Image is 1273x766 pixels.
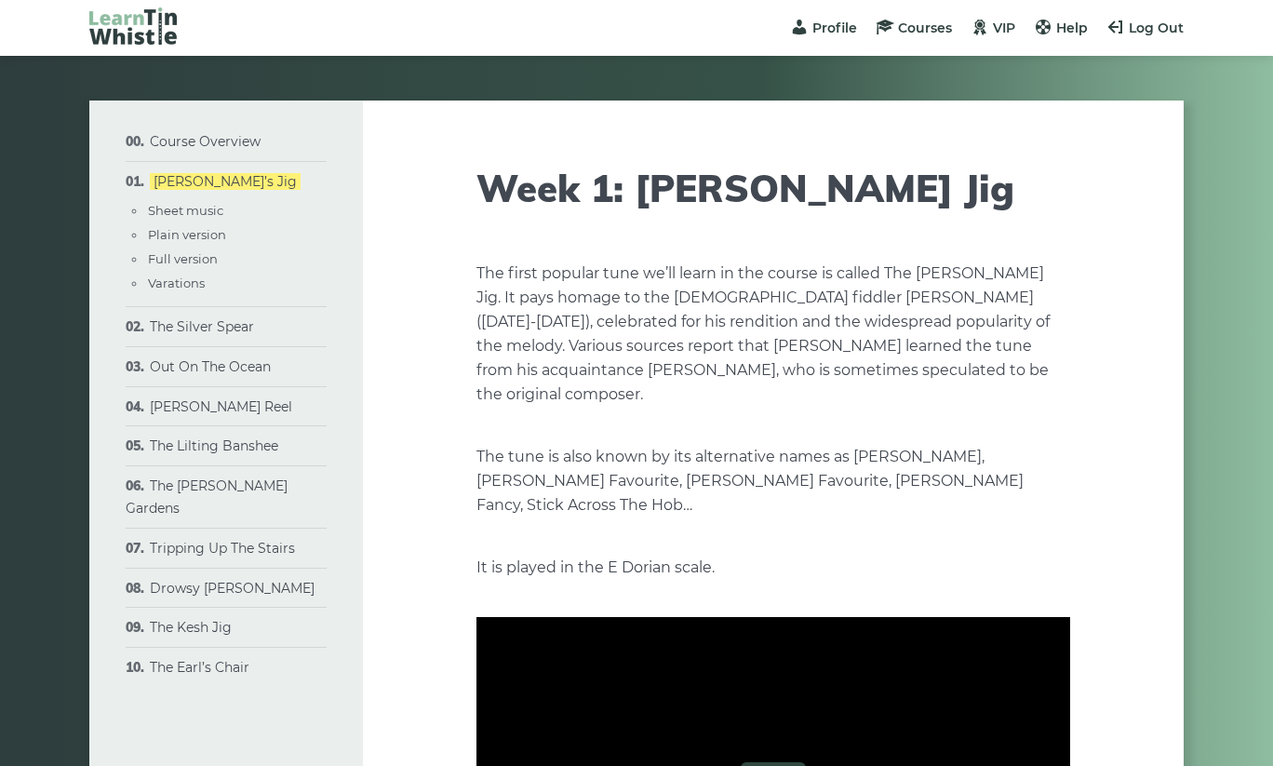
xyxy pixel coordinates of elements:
a: Plain version [148,227,226,242]
a: The [PERSON_NAME] Gardens [126,477,288,517]
a: Varations [148,275,205,290]
a: Course Overview [150,133,261,150]
a: The Silver Spear [150,318,254,335]
a: Drowsy [PERSON_NAME] [150,580,315,597]
span: Log Out [1129,20,1184,36]
a: Full version [148,251,218,266]
p: The first popular tune we’ll learn in the course is called The [PERSON_NAME] Jig. It pays homage ... [476,262,1070,407]
span: Courses [898,20,952,36]
span: VIP [993,20,1015,36]
p: It is played in the E Dorian scale. [476,556,1070,580]
a: [PERSON_NAME] Reel [150,398,292,415]
a: The Lilting Banshee [150,437,278,454]
a: Profile [790,20,857,36]
a: [PERSON_NAME]’s Jig [150,173,301,190]
a: Log Out [1106,20,1184,36]
img: LearnTinWhistle.com [89,7,177,45]
p: The tune is also known by its alternative names as [PERSON_NAME], [PERSON_NAME] Favourite, [PERSO... [476,445,1070,517]
a: Sheet music [148,203,223,218]
a: Help [1034,20,1088,36]
h1: Week 1: [PERSON_NAME] Jig [476,166,1070,210]
a: VIP [971,20,1015,36]
a: Courses [876,20,952,36]
span: Help [1056,20,1088,36]
a: Out On The Ocean [150,358,271,375]
a: The Earl’s Chair [150,659,249,676]
a: The Kesh Jig [150,619,232,636]
a: Tripping Up The Stairs [150,540,295,557]
span: Profile [812,20,857,36]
